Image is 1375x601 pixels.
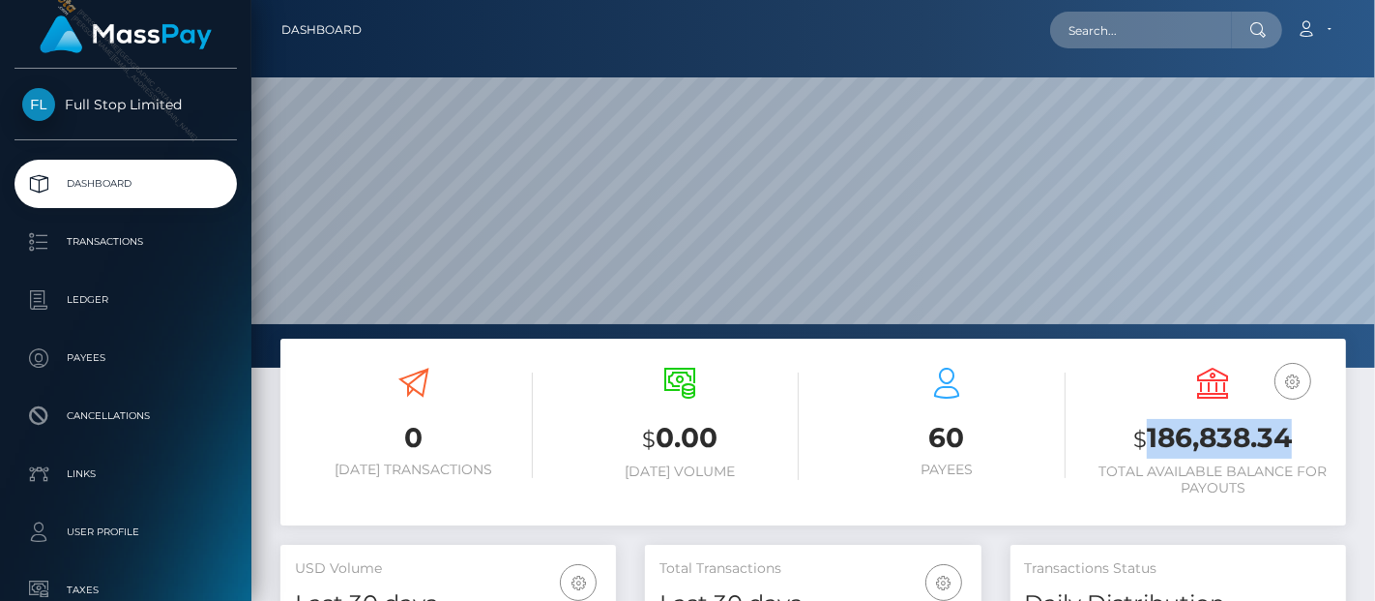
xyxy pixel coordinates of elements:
p: Payees [22,344,229,373]
a: Links [15,450,237,498]
h3: 186,838.34 [1095,419,1332,459]
a: Payees [15,334,237,382]
a: Dashboard [281,10,362,50]
p: User Profile [22,518,229,547]
h3: 0 [295,419,533,457]
h6: [DATE] Transactions [295,462,533,478]
input: Search... [1050,12,1232,48]
a: User Profile [15,508,237,556]
a: Dashboard [15,160,237,208]
p: Links [22,460,229,489]
p: Transactions [22,227,229,256]
img: MassPay Logo [40,15,212,53]
span: Full Stop Limited [15,96,237,113]
a: Ledger [15,276,237,324]
h6: [DATE] Volume [562,464,800,480]
small: $ [1133,426,1147,453]
p: Ledger [22,285,229,315]
small: $ [642,426,656,453]
p: Dashboard [22,169,229,198]
img: Full Stop Limited [22,88,55,121]
p: Cancellations [22,402,229,431]
h6: Total Available Balance for Payouts [1095,464,1332,496]
h5: USD Volume [295,559,601,579]
h5: Total Transactions [659,559,966,579]
h6: Payees [828,462,1066,478]
h3: 0.00 [562,419,800,459]
h5: Transactions Status [1025,559,1331,579]
h3: 60 [828,419,1066,457]
a: Cancellations [15,392,237,440]
a: Transactions [15,218,237,266]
